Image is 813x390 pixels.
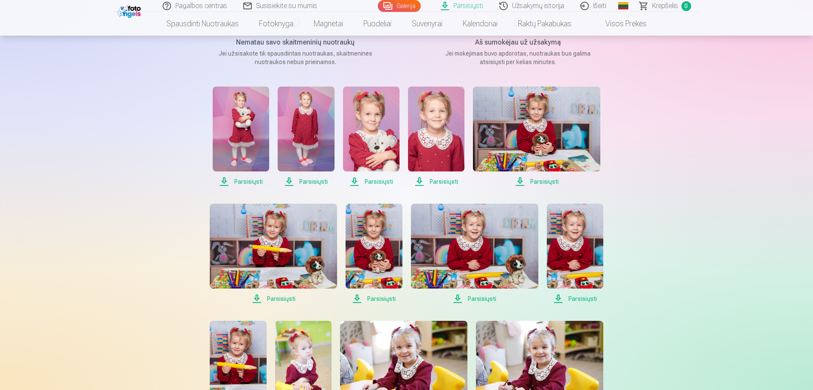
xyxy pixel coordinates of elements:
a: Parsisiųsti [278,87,334,187]
a: Spausdinti nuotraukas [156,12,249,36]
a: Parsisiųsti [343,87,399,187]
h5: Nematau savo skaitmeninių nuotraukų [215,37,376,48]
span: Parsisiųsti [343,177,399,187]
a: Fotoknyga [249,12,304,36]
a: Parsisiųsti [346,204,402,304]
a: Parsisiųsti [213,87,269,187]
span: Parsisiųsti [473,177,600,187]
img: /fa2 [117,3,143,18]
a: Magnetai [304,12,353,36]
a: Parsisiųsti [408,87,464,187]
a: Parsisiųsti [210,204,337,304]
a: Parsisiųsti [411,204,538,304]
span: Parsisiųsti [411,294,538,304]
p: Jei užsisakote tik spausdintas nuotraukas, skaitmeninės nuotraukos nebus prieinamos. [215,49,376,66]
span: Parsisiųsti [547,294,603,304]
p: Jei mokėjimas buvo apdorotas, nuotraukas bus galima atsisiųsti per kelias minutes. [437,49,599,66]
span: 0 [681,1,691,11]
span: Parsisiųsti [346,294,402,304]
span: Parsisiųsti [210,294,337,304]
a: Suvenyrai [402,12,453,36]
span: Parsisiųsti [213,177,269,187]
span: Parsisiųsti [408,177,464,187]
a: Kalendoriai [453,12,508,36]
a: Raktų pakabukas [508,12,582,36]
span: Parsisiųsti [278,177,334,187]
a: Visos prekės [582,12,657,36]
a: Parsisiųsti [547,204,603,304]
span: Krepšelis [652,1,678,11]
a: Puodeliai [353,12,402,36]
h5: Aš sumokėjau už užsakymą [437,37,599,48]
a: Parsisiųsti [473,87,600,187]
